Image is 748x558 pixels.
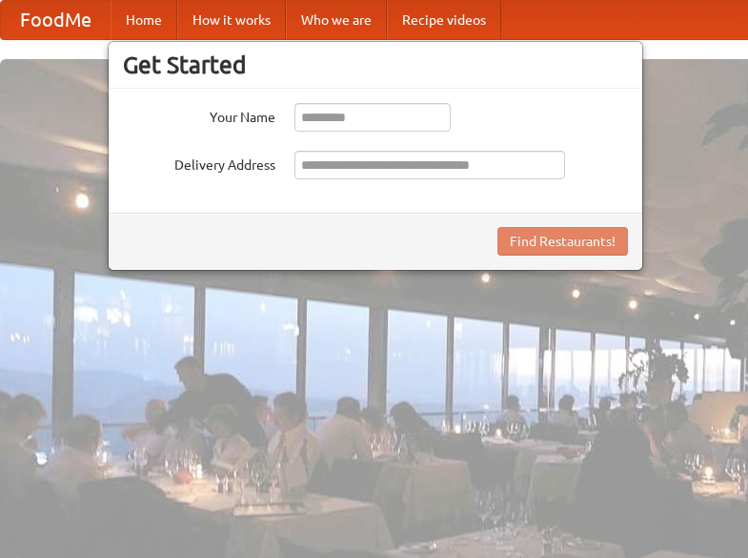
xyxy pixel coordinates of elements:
[123,151,275,175] label: Delivery Address
[123,51,628,79] h3: Get Started
[497,227,628,256] button: Find Restaurants!
[111,1,177,39] a: Home
[286,1,387,39] a: Who we are
[123,103,275,127] label: Your Name
[177,1,286,39] a: How it works
[387,1,501,39] a: Recipe videos
[1,1,111,39] a: FoodMe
